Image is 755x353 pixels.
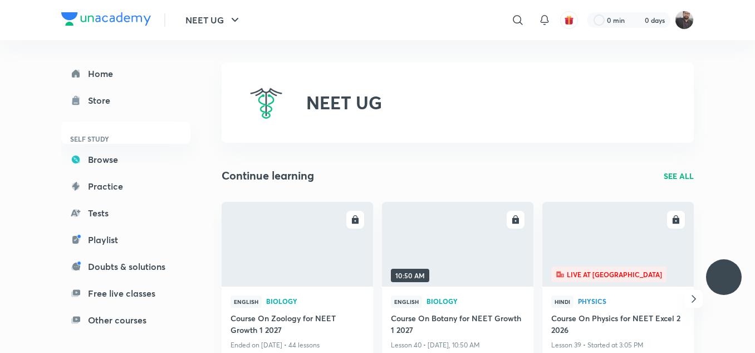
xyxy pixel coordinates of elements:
[551,296,573,308] span: Hindi
[248,85,284,120] img: NEET UG
[222,202,373,287] a: new-thumbnail
[61,89,190,112] a: Store
[380,201,535,287] img: new-thumbnail
[61,175,190,197] a: Practice
[61,62,190,85] a: Home
[266,298,364,306] a: Biology
[266,298,364,304] span: Biology
[61,229,190,251] a: Playlist
[560,11,578,29] button: avatar
[61,148,190,171] a: Browse
[542,202,694,287] a: new-thumbnailLive at [GEOGRAPHIC_DATA]
[88,94,117,107] div: Store
[61,282,190,304] a: Free live classes
[231,338,364,352] p: Ended on [DATE] • 44 lessons
[426,298,524,306] a: Biology
[391,338,524,352] p: Lesson 40 • [DATE], 10:50 AM
[391,269,429,282] span: 10:50 AM
[551,338,685,352] p: Lesson 39 • Started at 3:05 PM
[564,15,574,25] img: avatar
[179,9,248,31] button: NEET UG
[231,296,262,308] span: English
[391,296,422,308] span: English
[61,309,190,331] a: Other courses
[664,170,694,182] a: SEE ALL
[61,129,190,148] h6: SELF STUDY
[220,201,374,287] img: new-thumbnail
[551,267,666,282] span: Live at [GEOGRAPHIC_DATA]
[231,312,364,338] a: Course On Zoology for NEET Growth 1 2027
[578,298,685,306] a: Physics
[631,14,643,26] img: streak
[222,167,314,184] h2: Continue learning
[717,270,731,284] img: ttu
[382,202,533,287] a: new-thumbnail10:50 AM
[61,202,190,224] a: Tests
[675,11,694,30] img: Vishal Choudhary
[391,312,524,338] a: Course On Botany for NEET Growth 1 2027
[426,298,524,304] span: Biology
[61,12,151,28] a: Company Logo
[306,92,382,113] h2: NEET UG
[541,201,695,287] img: new-thumbnail
[61,12,151,26] img: Company Logo
[578,298,685,304] span: Physics
[551,312,685,338] a: Course On Physics for NEET Excel 2 2026
[61,255,190,278] a: Doubts & solutions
